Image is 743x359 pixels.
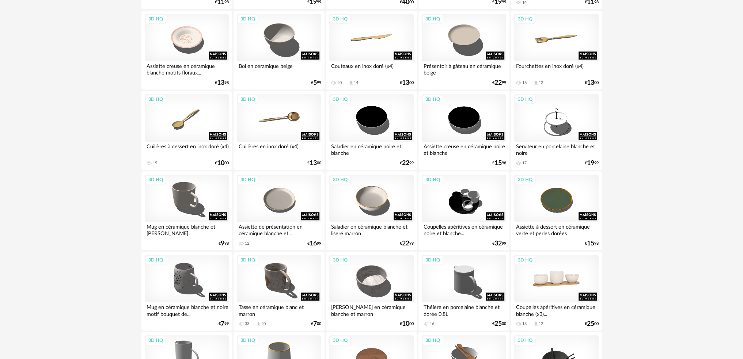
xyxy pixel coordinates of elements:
[494,241,502,246] span: 32
[422,336,443,345] div: 3D HQ
[422,95,443,104] div: 3D HQ
[141,171,232,250] a: 3D HQ Mug en céramique blanche et [PERSON_NAME] €998
[587,241,594,246] span: 15
[585,321,599,326] div: € 00
[234,91,324,170] a: 3D HQ Cuillères en inox doré (x4) €1300
[492,321,506,326] div: € 00
[329,222,413,237] div: Saladier en céramique blanche et liseré marron
[533,80,539,86] span: Download icon
[215,80,229,85] div: € 98
[141,91,232,170] a: 3D HQ Cuillères à dessert en inox doré (x4) 15 €1000
[329,142,413,156] div: Saladier en céramique noire et blanche
[514,61,598,76] div: Fourchettes en inox doré (x4)
[422,302,506,317] div: Théière en porcelaine blanche et dorée 0,8L
[330,255,351,265] div: 3D HQ
[145,142,229,156] div: Cuillères à dessert en inox doré (x4)
[310,241,317,246] span: 16
[422,175,443,184] div: 3D HQ
[237,95,258,104] div: 3D HQ
[422,61,506,76] div: Présentoir à gâteau en céramique beige
[430,321,434,326] div: 16
[400,321,414,326] div: € 00
[219,241,229,246] div: € 98
[153,161,157,166] div: 15
[522,161,527,166] div: 17
[145,95,166,104] div: 3D HQ
[219,321,229,326] div: € 99
[145,336,166,345] div: 3D HQ
[585,80,599,85] div: € 00
[313,321,317,326] span: 7
[234,252,324,331] a: 3D HQ Tasse en céramique blanc et marron 33 Download icon 20 €700
[237,302,321,317] div: Tasse en céramique blanc et marron
[145,302,229,317] div: Mug en céramique blanche et noire motif bouquet de...
[402,321,409,326] span: 10
[511,11,602,89] a: 3D HQ Fourchettes en inox doré (x4) 16 Download icon 12 €1300
[245,321,249,326] div: 33
[494,161,502,166] span: 15
[326,11,417,89] a: 3D HQ Couteaux en inox doré (x4) 20 Download icon 14 €1300
[515,95,536,104] div: 3D HQ
[587,321,594,326] span: 25
[329,302,413,317] div: [PERSON_NAME] en céramique blanche et marron
[330,14,351,24] div: 3D HQ
[237,336,258,345] div: 3D HQ
[326,252,417,331] a: 3D HQ [PERSON_NAME] en céramique blanche et marron €1000
[234,11,324,89] a: 3D HQ Bol en céramique beige €599
[402,241,409,246] span: 22
[237,255,258,265] div: 3D HQ
[522,321,527,326] div: 18
[337,80,342,85] div: 20
[237,61,321,76] div: Bol en céramique beige
[237,14,258,24] div: 3D HQ
[515,14,536,24] div: 3D HQ
[494,321,502,326] span: 25
[215,161,229,166] div: € 00
[492,80,506,85] div: € 99
[256,321,261,327] span: Download icon
[515,175,536,184] div: 3D HQ
[237,142,321,156] div: Cuillères en inox doré (x4)
[418,91,509,170] a: 3D HQ Assiette creuse en céramique noire et blanche €1598
[245,241,249,246] div: 12
[511,252,602,331] a: 3D HQ Coupelles apéritives en céramique blanche (x3)... 18 Download icon 12 €2500
[145,175,166,184] div: 3D HQ
[514,222,598,237] div: Assiette à dessert en céramique verte et perles dorées
[221,321,224,326] span: 7
[492,241,506,246] div: € 99
[261,321,266,326] div: 20
[515,336,536,345] div: 3D HQ
[585,241,599,246] div: € 98
[587,80,594,85] span: 13
[311,321,321,326] div: € 00
[145,14,166,24] div: 3D HQ
[585,161,599,166] div: € 99
[400,161,414,166] div: € 99
[237,222,321,237] div: Assiette de présentation en céramique blanche et...
[330,95,351,104] div: 3D HQ
[326,171,417,250] a: 3D HQ Saladier en céramique blanche et liseré marron €2299
[237,175,258,184] div: 3D HQ
[422,142,506,156] div: Assiette creuse en céramique noire et blanche
[145,255,166,265] div: 3D HQ
[422,222,506,237] div: Coupelles apéritives en céramique noire et blanche...
[418,252,509,331] a: 3D HQ Théière en porcelaine blanche et dorée 0,8L 16 €2500
[400,80,414,85] div: € 00
[587,161,594,166] span: 19
[141,11,232,89] a: 3D HQ Assiette creuse en céramique blanche motifs floraux... €1398
[329,61,413,76] div: Couteaux en inox doré (x4)
[326,91,417,170] a: 3D HQ Saladier en céramique noire et blanche €2299
[307,241,321,246] div: € 99
[400,241,414,246] div: € 99
[402,161,409,166] span: 22
[307,161,321,166] div: € 00
[354,80,358,85] div: 14
[402,80,409,85] span: 13
[221,241,224,246] span: 9
[492,161,506,166] div: € 98
[234,171,324,250] a: 3D HQ Assiette de présentation en céramique blanche et... 12 €1699
[515,255,536,265] div: 3D HQ
[141,252,232,331] a: 3D HQ Mug en céramique blanche et noire motif bouquet de... €799
[311,80,321,85] div: € 99
[310,161,317,166] span: 13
